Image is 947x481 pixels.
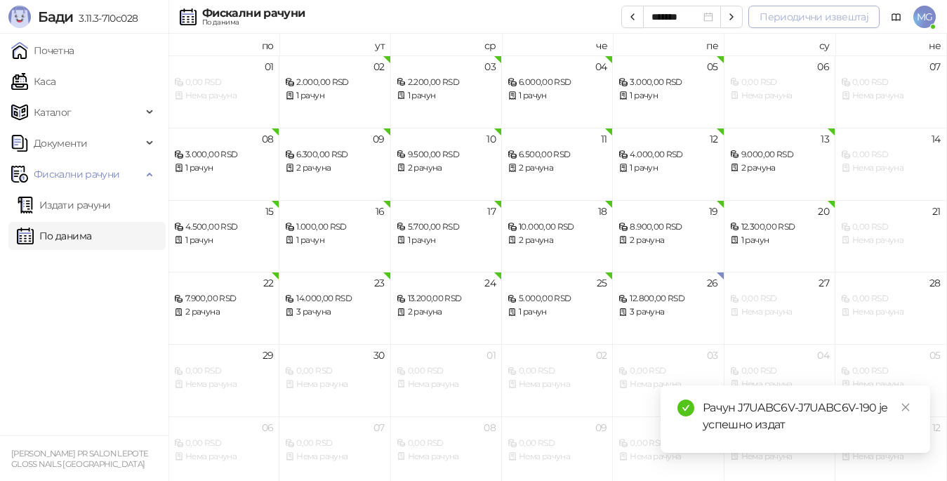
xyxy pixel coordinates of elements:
span: Бади [38,8,73,25]
div: Нема рачуна [397,450,496,463]
th: ут [279,34,390,55]
div: 0,00 RSD [730,364,829,378]
td: 2025-09-10 [391,128,502,200]
div: 19 [709,206,718,216]
div: Фискални рачуни [202,8,305,19]
td: 2025-10-05 [835,344,946,416]
th: по [168,34,279,55]
div: 0,00 RSD [508,364,607,378]
button: Периодични извештај [748,6,880,28]
td: 2025-09-15 [168,200,279,272]
div: 3 рачуна [285,305,384,319]
div: 1 рачун [174,234,273,247]
div: 11 [601,134,607,144]
div: 14.000,00 RSD [285,292,384,305]
td: 2025-10-04 [724,344,835,416]
div: 0,00 RSD [174,76,273,89]
div: 12.300,00 RSD [730,220,829,234]
div: 0,00 RSD [841,76,940,89]
div: Нема рачуна [618,378,717,391]
div: 04 [595,62,607,72]
div: 1 рачун [618,162,717,175]
td: 2025-09-08 [168,128,279,200]
div: Нема рачуна [841,305,940,319]
td: 2025-09-25 [502,272,613,344]
div: 0,00 RSD [618,437,717,450]
a: Издати рачуни [17,191,111,219]
div: 2 рачуна [174,305,273,319]
div: 5.000,00 RSD [508,292,607,305]
div: 0,00 RSD [285,364,384,378]
span: MG [913,6,936,28]
div: 06 [817,62,829,72]
div: 13.200,00 RSD [397,292,496,305]
div: 04 [817,350,829,360]
span: Фискални рачуни [34,160,119,188]
div: 1 рачун [618,89,717,103]
div: 02 [596,350,607,360]
td: 2025-09-18 [502,200,613,272]
div: 1 рачун [730,234,829,247]
div: 12 [710,134,718,144]
div: Нема рачуна [508,450,607,463]
div: 6.300,00 RSD [285,148,384,162]
div: 06 [262,423,274,433]
a: Документација [885,6,908,28]
td: 2025-09-13 [724,128,835,200]
div: 2 рачуна [508,162,607,175]
div: 03 [484,62,496,72]
div: 1 рачун [174,162,273,175]
div: Нема рачуна [174,450,273,463]
div: 2 рачуна [618,234,717,247]
div: 2 рачуна [730,162,829,175]
div: 2 рачуна [397,305,496,319]
div: 0,00 RSD [174,437,273,450]
div: 12.800,00 RSD [618,292,717,305]
div: 1 рачун [285,89,384,103]
div: 17 [487,206,496,216]
div: 27 [819,278,829,288]
div: 02 [373,62,385,72]
div: 0,00 RSD [174,364,273,378]
span: close [901,402,910,412]
div: 29 [263,350,274,360]
td: 2025-09-07 [835,55,946,128]
td: 2025-09-26 [613,272,724,344]
div: 1 рачун [397,234,496,247]
div: 6.000,00 RSD [508,76,607,89]
div: 0,00 RSD [841,220,940,234]
div: 09 [595,423,607,433]
div: 0,00 RSD [397,364,496,378]
div: 23 [374,278,385,288]
td: 2025-09-11 [502,128,613,200]
div: 2 рачуна [397,162,496,175]
div: 0,00 RSD [285,437,384,450]
div: 21 [932,206,941,216]
div: 03 [707,350,718,360]
div: 13 [821,134,829,144]
div: 26 [707,278,718,288]
div: 0,00 RSD [397,437,496,450]
div: 2.200,00 RSD [397,76,496,89]
div: 1.000,00 RSD [285,220,384,234]
div: 9.500,00 RSD [397,148,496,162]
td: 2025-09-19 [613,200,724,272]
div: 9.000,00 RSD [730,148,829,162]
div: Нема рачуна [841,162,940,175]
div: 09 [373,134,385,144]
span: 3.11.3-710c028 [73,12,138,25]
div: 6.500,00 RSD [508,148,607,162]
div: 0,00 RSD [508,437,607,450]
div: По данима [202,19,305,26]
div: 7.900,00 RSD [174,292,273,305]
td: 2025-09-20 [724,200,835,272]
div: Нема рачуна [174,89,273,103]
div: Нема рачуна [841,234,940,247]
div: 08 [262,134,274,144]
div: Нема рачуна [397,378,496,391]
th: су [724,34,835,55]
div: 10 [486,134,496,144]
div: 2 рачуна [285,162,384,175]
div: Нема рачуна [174,378,273,391]
th: не [835,34,946,55]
